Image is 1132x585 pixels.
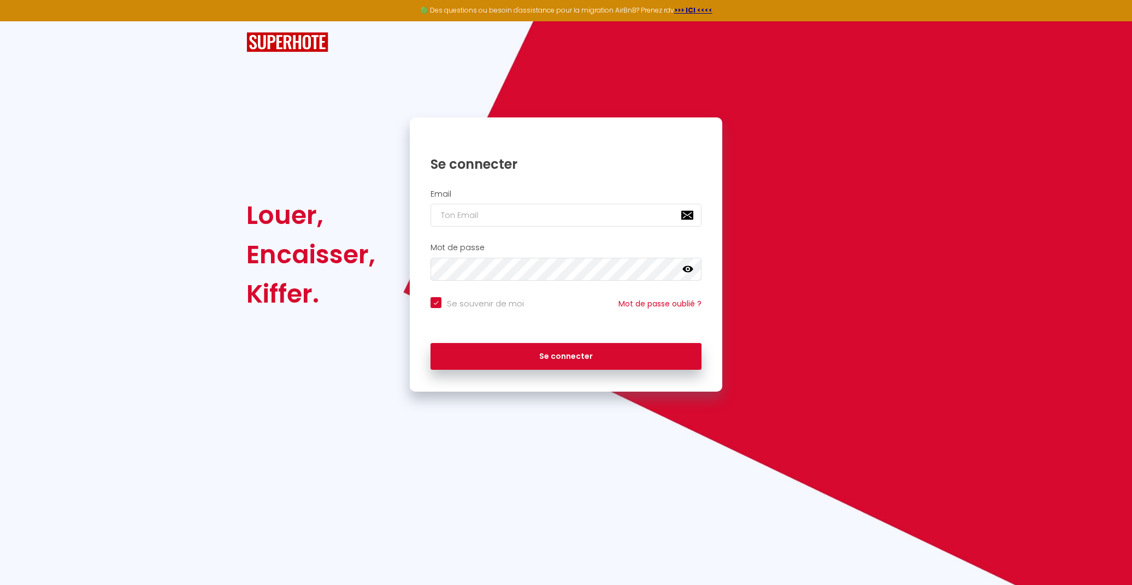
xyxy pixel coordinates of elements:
h2: Mot de passe [431,243,701,252]
div: Louer, [246,196,375,235]
a: >>> ICI <<<< [674,5,712,15]
img: SuperHote logo [246,32,328,52]
h2: Email [431,190,701,199]
div: Encaisser, [246,235,375,274]
a: Mot de passe oublié ? [618,298,701,309]
div: Kiffer. [246,274,375,314]
input: Ton Email [431,204,701,227]
button: Se connecter [431,343,701,370]
h1: Se connecter [431,156,701,173]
